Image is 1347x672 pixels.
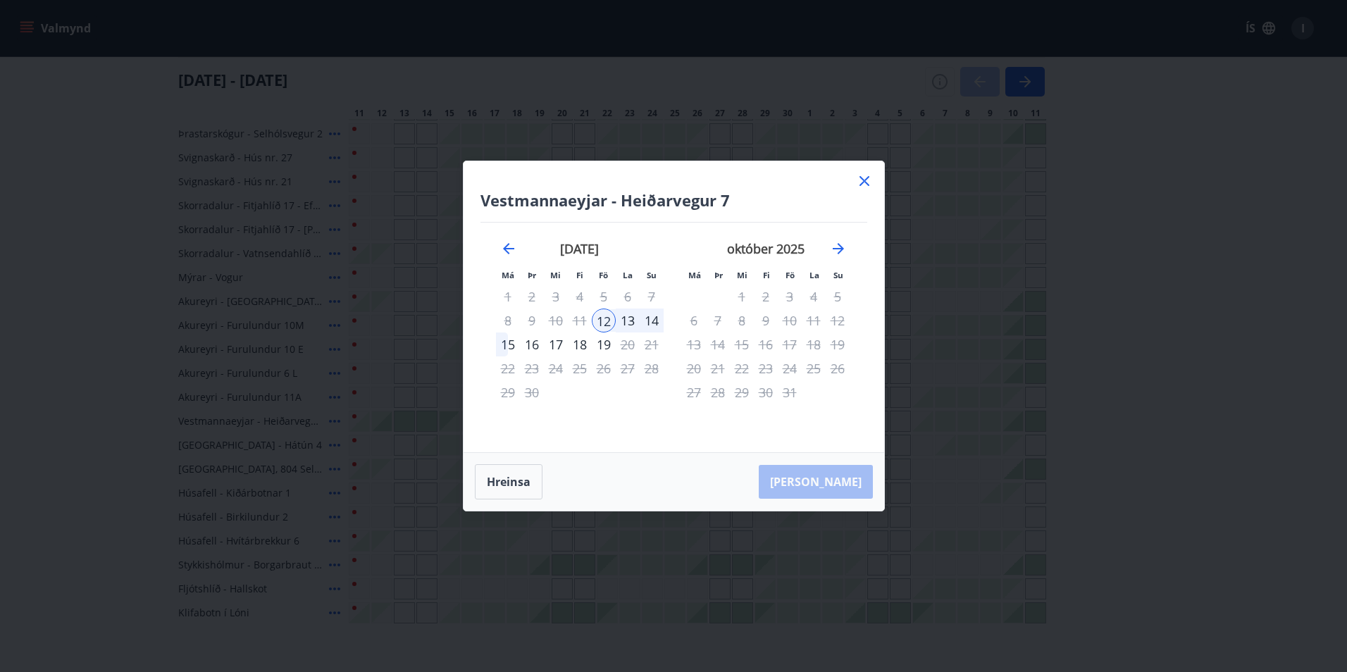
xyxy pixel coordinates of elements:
[528,270,536,280] small: Þr
[682,380,706,404] td: Not available. mánudagur, 27. október 2025
[778,356,802,380] div: Aðeins útritun í boði
[560,240,599,257] strong: [DATE]
[480,189,867,211] h4: Vestmannaeyjar - Heiðarvegur 7
[568,356,592,380] td: Not available. fimmtudagur, 25. september 2025
[754,356,778,380] td: Not available. fimmtudagur, 23. október 2025
[802,309,826,332] td: Not available. laugardagur, 11. október 2025
[682,332,706,356] td: Not available. mánudagur, 13. október 2025
[599,270,608,280] small: Fö
[778,285,802,309] td: Not available. föstudagur, 3. október 2025
[592,309,616,332] div: 12
[475,464,542,499] button: Hreinsa
[730,356,754,380] td: Not available. miðvikudagur, 22. október 2025
[592,332,616,356] td: Choose föstudagur, 19. september 2025 as your check-out date. It’s available.
[616,332,640,356] td: Not available. laugardagur, 20. september 2025
[544,309,568,332] td: Not available. miðvikudagur, 10. september 2025
[616,356,640,380] td: Not available. laugardagur, 27. september 2025
[706,332,730,356] td: Not available. þriðjudagur, 14. október 2025
[682,356,706,380] td: Not available. mánudagur, 20. október 2025
[520,380,544,404] td: Not available. þriðjudagur, 30. september 2025
[802,356,826,380] td: Not available. laugardagur, 25. október 2025
[640,285,664,309] td: Not available. sunnudagur, 7. september 2025
[833,270,843,280] small: Su
[520,332,544,356] td: Choose þriðjudagur, 16. september 2025 as your check-out date. It’s available.
[682,309,706,332] td: Not available. mánudagur, 6. október 2025
[592,309,616,332] td: Selected as start date. föstudagur, 12. september 2025
[778,380,802,404] td: Not available. föstudagur, 31. október 2025
[520,332,544,356] div: 16
[688,270,701,280] small: Má
[640,356,664,380] td: Not available. sunnudagur, 28. september 2025
[730,332,754,356] td: Not available. miðvikudagur, 15. október 2025
[520,285,544,309] td: Not available. þriðjudagur, 2. september 2025
[576,270,583,280] small: Fi
[550,270,561,280] small: Mi
[500,240,517,257] div: Move backward to switch to the previous month.
[544,356,568,380] td: Not available. miðvikudagur, 24. september 2025
[763,270,770,280] small: Fi
[786,270,795,280] small: Fö
[826,356,850,380] td: Not available. sunnudagur, 26. október 2025
[778,356,802,380] td: Not available. föstudagur, 24. október 2025
[496,356,520,380] td: Not available. mánudagur, 22. september 2025
[592,332,616,356] div: Aðeins útritun í boði
[826,332,850,356] td: Not available. sunnudagur, 19. október 2025
[640,309,664,332] div: 14
[496,332,520,356] td: Choose mánudagur, 15. september 2025 as your check-out date. It’s available.
[496,309,520,332] td: Not available. mánudagur, 8. september 2025
[640,332,664,356] td: Not available. sunnudagur, 21. september 2025
[730,309,754,332] td: Not available. miðvikudagur, 8. október 2025
[778,380,802,404] div: Aðeins útritun í boði
[647,270,657,280] small: Su
[778,332,802,356] td: Not available. föstudagur, 17. október 2025
[826,309,850,332] td: Not available. sunnudagur, 12. október 2025
[778,285,802,309] div: Aðeins útritun í boði
[544,332,568,356] td: Choose miðvikudagur, 17. september 2025 as your check-out date. It’s available.
[640,309,664,332] td: Choose sunnudagur, 14. september 2025 as your check-out date. It’s available.
[520,356,544,380] td: Not available. þriðjudagur, 23. september 2025
[802,332,826,356] td: Not available. laugardagur, 18. október 2025
[809,270,819,280] small: La
[496,332,520,356] div: 15
[544,285,568,309] td: Not available. miðvikudagur, 3. september 2025
[616,309,640,332] td: Choose laugardagur, 13. september 2025 as your check-out date. It’s available.
[480,223,867,435] div: Calendar
[568,332,592,356] div: 18
[616,309,640,332] div: 13
[544,332,568,356] div: 17
[592,356,616,380] td: Not available. föstudagur, 26. september 2025
[730,285,754,309] td: Not available. miðvikudagur, 1. október 2025
[706,309,730,332] td: Not available. þriðjudagur, 7. október 2025
[520,309,544,332] td: Not available. þriðjudagur, 9. september 2025
[616,285,640,309] td: Not available. laugardagur, 6. september 2025
[568,332,592,356] td: Choose fimmtudagur, 18. september 2025 as your check-out date. It’s available.
[730,332,754,356] div: Aðeins útritun í boði
[496,285,520,309] td: Not available. mánudagur, 1. september 2025
[778,309,802,332] td: Not available. föstudagur, 10. október 2025
[502,270,514,280] small: Má
[737,270,747,280] small: Mi
[754,380,778,404] td: Not available. fimmtudagur, 30. október 2025
[592,356,616,380] div: Aðeins útritun í boði
[826,285,850,309] td: Not available. sunnudagur, 5. október 2025
[802,285,826,309] td: Not available. laugardagur, 4. október 2025
[568,285,592,309] td: Not available. fimmtudagur, 4. september 2025
[727,240,805,257] strong: október 2025
[830,240,847,257] div: Move forward to switch to the next month.
[706,356,730,380] td: Not available. þriðjudagur, 21. október 2025
[754,332,778,356] td: Not available. fimmtudagur, 16. október 2025
[592,285,616,309] td: Not available. föstudagur, 5. september 2025
[754,309,778,332] td: Not available. fimmtudagur, 9. október 2025
[623,270,633,280] small: La
[568,309,592,332] td: Not available. fimmtudagur, 11. september 2025
[754,285,778,309] td: Not available. fimmtudagur, 2. október 2025
[706,380,730,404] td: Not available. þriðjudagur, 28. október 2025
[730,380,754,404] td: Not available. miðvikudagur, 29. október 2025
[714,270,723,280] small: Þr
[496,380,520,404] td: Not available. mánudagur, 29. september 2025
